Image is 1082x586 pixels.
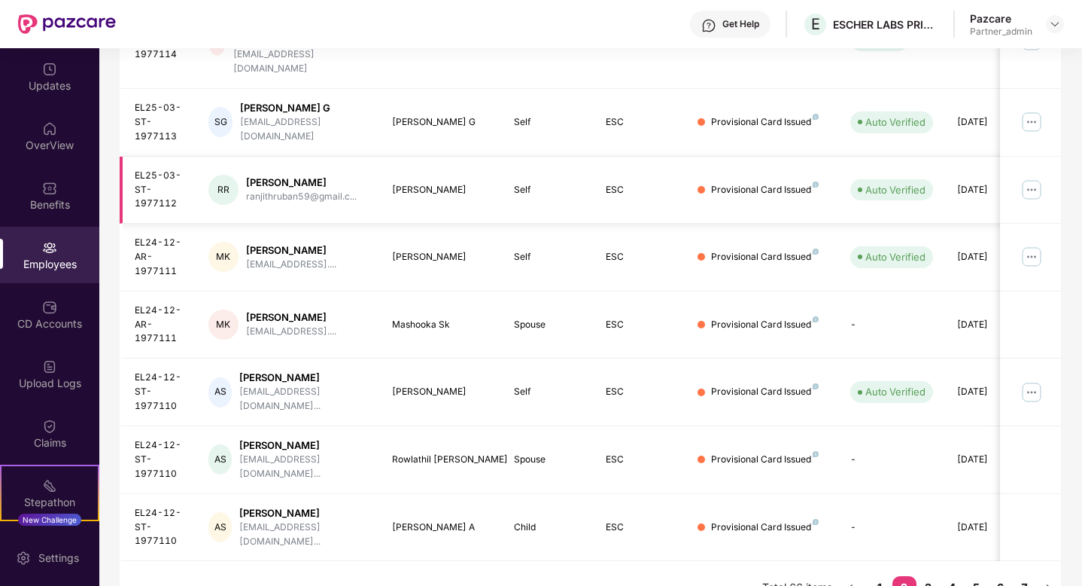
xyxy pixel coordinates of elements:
[838,494,945,562] td: -
[722,18,759,30] div: Get Help
[18,514,81,526] div: New Challenge
[246,310,336,325] div: [PERSON_NAME]
[514,385,582,399] div: Self
[838,291,945,359] td: -
[392,385,491,399] div: [PERSON_NAME]
[18,14,116,34] img: New Pazcare Logo
[711,385,819,399] div: Provisional Card Issued
[135,169,184,212] div: EL25-03-ST-1977112
[239,385,367,414] div: [EMAIL_ADDRESS][DOMAIN_NAME]...
[970,26,1032,38] div: Partner_admin
[240,101,367,115] div: [PERSON_NAME] G
[42,121,57,136] img: svg+xml;base64,PHN2ZyBpZD0iSG9tZSIgeG1sbnM9Imh0dHA6Ly93d3cudzMub3JnLzIwMDAvc3ZnIiB3aWR0aD0iMjAiIG...
[813,451,819,457] img: svg+xml;base64,PHN2ZyB4bWxucz0iaHR0cDovL3d3dy53My5vcmcvMjAwMC9zdmciIHdpZHRoPSI4IiBoZWlnaHQ9IjgiIH...
[240,115,367,144] div: [EMAIL_ADDRESS][DOMAIN_NAME]
[514,250,582,264] div: Self
[246,325,336,339] div: [EMAIL_ADDRESS]....
[957,115,1025,130] div: [DATE]
[392,318,491,332] div: Mashooka Sk
[711,453,819,467] div: Provisional Card Issued
[246,243,336,258] div: [PERSON_NAME]
[208,242,239,272] div: MK
[813,316,819,322] img: svg+xml;base64,PHN2ZyB4bWxucz0iaHR0cDovL3d3dy53My5vcmcvMjAwMC9zdmciIHdpZHRoPSI4IiBoZWlnaHQ9IjgiIH...
[1020,110,1044,134] img: manageButton
[606,520,673,535] div: ESC
[392,250,491,264] div: [PERSON_NAME]
[208,444,233,475] div: AS
[811,15,820,33] span: E
[813,519,819,525] img: svg+xml;base64,PHN2ZyB4bWxucz0iaHR0cDovL3d3dy53My5vcmcvMjAwMC9zdmciIHdpZHRoPSI4IiBoZWlnaHQ9IjgiIH...
[1049,18,1061,30] img: svg+xml;base64,PHN2ZyBpZD0iRHJvcGRvd24tMzJ4MzIiIHhtbG5zPSJodHRwOi8vd3d3LnczLm9yZy8yMDAwL3N2ZyIgd2...
[135,304,184,346] div: EL24-12-AR-1977111
[606,250,673,264] div: ESC
[208,512,233,542] div: AS
[208,175,239,205] div: RR
[606,453,673,467] div: ESC
[833,17,938,32] div: ESCHER LABS PRIVATE LIMITED
[514,520,582,535] div: Child
[970,11,1032,26] div: Pazcare
[1020,380,1044,404] img: manageButton
[34,551,84,566] div: Settings
[239,453,367,481] div: [EMAIL_ADDRESS][DOMAIN_NAME]...
[701,18,716,33] img: svg+xml;base64,PHN2ZyBpZD0iSGVscC0zMngzMiIgeG1sbnM9Imh0dHA6Ly93d3cudzMub3JnLzIwMDAvc3ZnIiB3aWR0aD...
[813,182,819,188] img: svg+xml;base64,PHN2ZyB4bWxucz0iaHR0cDovL3d3dy53My5vcmcvMjAwMC9zdmciIHdpZHRoPSI4IiBoZWlnaHQ9IjgiIH...
[606,385,673,399] div: ESC
[42,62,57,77] img: svg+xml;base64,PHN2ZyBpZD0iVXBkYXRlZCIgeG1sbnM9Imh0dHA6Ly93d3cudzMub3JnLzIwMDAvc3ZnIiB3aWR0aD0iMj...
[208,310,239,340] div: MK
[135,438,184,481] div: EL24-12-ST-1977110
[957,183,1025,197] div: [DATE]
[957,520,1025,535] div: [DATE]
[42,419,57,434] img: svg+xml;base64,PHN2ZyBpZD0iQ2xhaW0iIHhtbG5zPSJodHRwOi8vd3d3LnczLm9yZy8yMDAwL3N2ZyIgd2lkdGg9IjIwIi...
[135,506,184,549] div: EL24-12-ST-1977110
[392,520,491,535] div: [PERSON_NAME] A
[239,371,367,385] div: [PERSON_NAME]
[392,183,491,197] div: [PERSON_NAME]
[957,385,1025,399] div: [DATE]
[865,249,925,264] div: Auto Verified
[606,183,673,197] div: ESC
[606,318,673,332] div: ESC
[1020,178,1044,202] img: manageButton
[813,249,819,255] img: svg+xml;base64,PHN2ZyB4bWxucz0iaHR0cDovL3d3dy53My5vcmcvMjAwMC9zdmciIHdpZHRoPSI4IiBoZWlnaHQ9IjgiIH...
[233,47,367,76] div: [EMAIL_ADDRESS][DOMAIN_NAME]
[246,190,357,204] div: ranjithruban59@gmail.c...
[813,114,819,120] img: svg+xml;base64,PHN2ZyB4bWxucz0iaHR0cDovL3d3dy53My5vcmcvMjAwMC9zdmciIHdpZHRoPSI4IiBoZWlnaHQ9IjgiIH...
[135,101,184,144] div: EL25-03-ST-1977113
[957,453,1025,467] div: [DATE]
[2,495,98,510] div: Stepathon
[711,250,819,264] div: Provisional Card Issued
[813,383,819,389] img: svg+xml;base64,PHN2ZyB4bWxucz0iaHR0cDovL3d3dy53My5vcmcvMjAwMC9zdmciIHdpZHRoPSI4IiBoZWlnaHQ9IjgiIH...
[514,318,582,332] div: Spouse
[42,240,57,255] img: svg+xml;base64,PHN2ZyBpZD0iRW1wbG95ZWVzIiB4bWxucz0iaHR0cDovL3d3dy53My5vcmcvMjAwMC9zdmciIHdpZHRoPS...
[239,506,367,520] div: [PERSON_NAME]
[246,258,336,272] div: [EMAIL_ADDRESS]....
[246,175,357,190] div: [PERSON_NAME]
[711,115,819,130] div: Provisional Card Issued
[239,520,367,549] div: [EMAIL_ADDRESS][DOMAIN_NAME]...
[208,377,233,407] div: AS
[239,438,367,453] div: [PERSON_NAME]
[711,183,819,197] div: Provisional Card Issued
[606,115,673,130] div: ESC
[957,250,1025,264] div: [DATE]
[514,115,582,130] div: Self
[42,300,57,315] img: svg+xml;base64,PHN2ZyBpZD0iQ0RfQWNjb3VudHMiIGRhdGEtbmFtZT0iQ0QgQWNjb3VudHMiIHhtbG5zPSJodHRwOi8vd3...
[42,478,57,493] img: svg+xml;base64,PHN2ZyB4bWxucz0iaHR0cDovL3d3dy53My5vcmcvMjAwMC9zdmciIHdpZHRoPSIyMSIgaGVpZ2h0PSIyMC...
[838,426,945,494] td: -
[865,384,925,399] div: Auto Verified
[392,115,491,130] div: [PERSON_NAME] G
[392,453,491,467] div: Rowlathil [PERSON_NAME]
[1020,245,1044,269] img: manageButton
[208,107,233,137] div: SG
[42,359,57,374] img: svg+xml;base64,PHN2ZyBpZD0iVXBsb2FkX0xvZ3MiIGRhdGEtbmFtZT0iVXBsb2FkIExvZ3MiIHhtbG5zPSJodHRwOi8vd3...
[711,520,819,535] div: Provisional Card Issued
[135,236,184,279] div: EL24-12-AR-1977111
[16,551,31,566] img: svg+xml;base64,PHN2ZyBpZD0iU2V0dGluZy0yMHgyMCIgeG1sbnM9Imh0dHA6Ly93d3cudzMub3JnLzIwMDAvc3ZnIiB3aW...
[865,114,925,130] div: Auto Verified
[957,318,1025,332] div: [DATE]
[711,318,819,332] div: Provisional Card Issued
[135,371,184,414] div: EL24-12-ST-1977110
[514,183,582,197] div: Self
[42,181,57,196] img: svg+xml;base64,PHN2ZyBpZD0iQmVuZWZpdHMiIHhtbG5zPSJodHRwOi8vd3d3LnczLm9yZy8yMDAwL3N2ZyIgd2lkdGg9Ij...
